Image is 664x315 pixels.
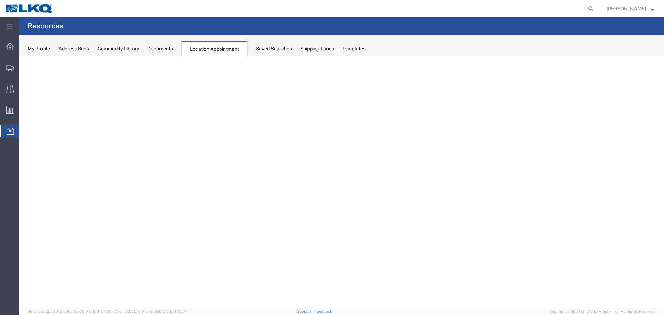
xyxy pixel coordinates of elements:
div: Saved Searches [256,45,292,53]
span: Copyright © [DATE]-[DATE] Agistix Inc., All Rights Reserved [549,308,656,314]
span: Server: 2025.16.0-21b0bc45e7b [28,309,111,313]
a: Support [297,309,314,313]
span: [DATE] 11:54:36 [84,309,111,313]
span: Client: 2025.16.0-b4dc8a9 [114,309,188,313]
div: Location Appointment [181,41,248,57]
button: [PERSON_NAME] [606,4,654,13]
h4: Resources [28,17,63,35]
div: Shipping Lanes [300,45,334,53]
span: [DATE] 11:37:47 [162,309,188,313]
div: My Profile [28,45,50,53]
div: Documents [147,45,173,53]
a: Feedback [314,309,332,313]
img: logo [5,3,53,14]
div: Templates [342,45,366,53]
span: William Haney [607,5,646,12]
iframe: FS Legacy Container [19,56,664,308]
div: Address Book [58,45,89,53]
div: Commodity Library [98,45,139,53]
